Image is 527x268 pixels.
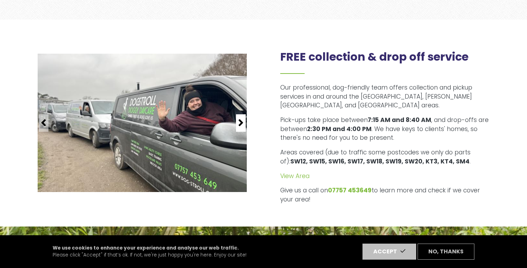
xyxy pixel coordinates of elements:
p: Pick-ups take place between , and drop-offs are between . We have keys to clients' homes, so ther... [280,116,489,143]
strong: 7:15 AM and 8:40 AM [368,116,431,124]
button: No, thanks [418,244,474,260]
a: View Area [280,172,310,180]
p: Our professional, dog-friendly team offers collection and pickup services in and around the [GEOG... [280,83,489,110]
strong: We use cookies to enhance your experience and analyse our web traffic. [53,245,239,251]
strong: 2:30 PM and 4:00 PM [307,125,372,133]
strong: SW12, SW15, SW16, SW17, SW18, SW19, SW20, KT3, KT4, SM4 [290,157,469,166]
a: 07757 453649 [328,186,372,194]
p: Areas covered (due to traffic some postcodes we only do parts of): . [280,148,489,166]
p: Please click "Accept" if that’s ok. If not, we're just happy you're here. Enjoy our site! [53,245,246,259]
h2: FREE collection & drop off service [280,50,489,74]
img: Dog Pickup in and around Wimbledon [38,54,247,192]
p: Give us a call on to learn more and check if we cover your area! [280,186,489,204]
button: Accept [362,244,416,260]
